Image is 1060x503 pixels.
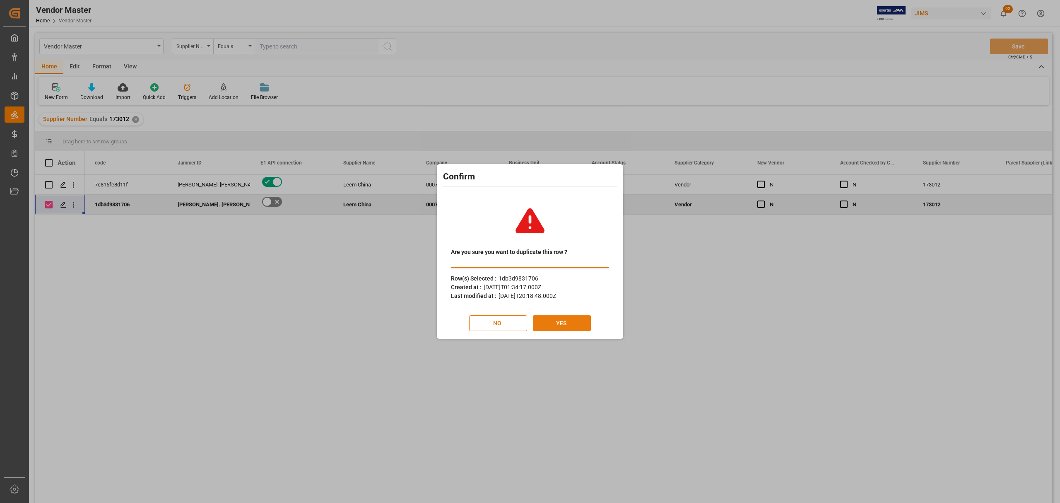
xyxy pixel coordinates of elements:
[451,293,496,299] span: Last modified at :
[484,284,541,290] span: [DATE]T01:34:17.000Z
[451,284,482,290] span: Created at :
[469,315,527,331] button: NO
[451,275,496,282] span: Row(s) Selected :
[451,248,567,256] span: Are you sure you want to duplicate this row ?
[443,170,617,184] h2: Confirm
[507,198,553,244] img: warning
[533,315,591,331] button: YES
[499,275,538,282] span: 1db3d9831706
[499,293,556,299] span: [DATE]T20:18:48.000Z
